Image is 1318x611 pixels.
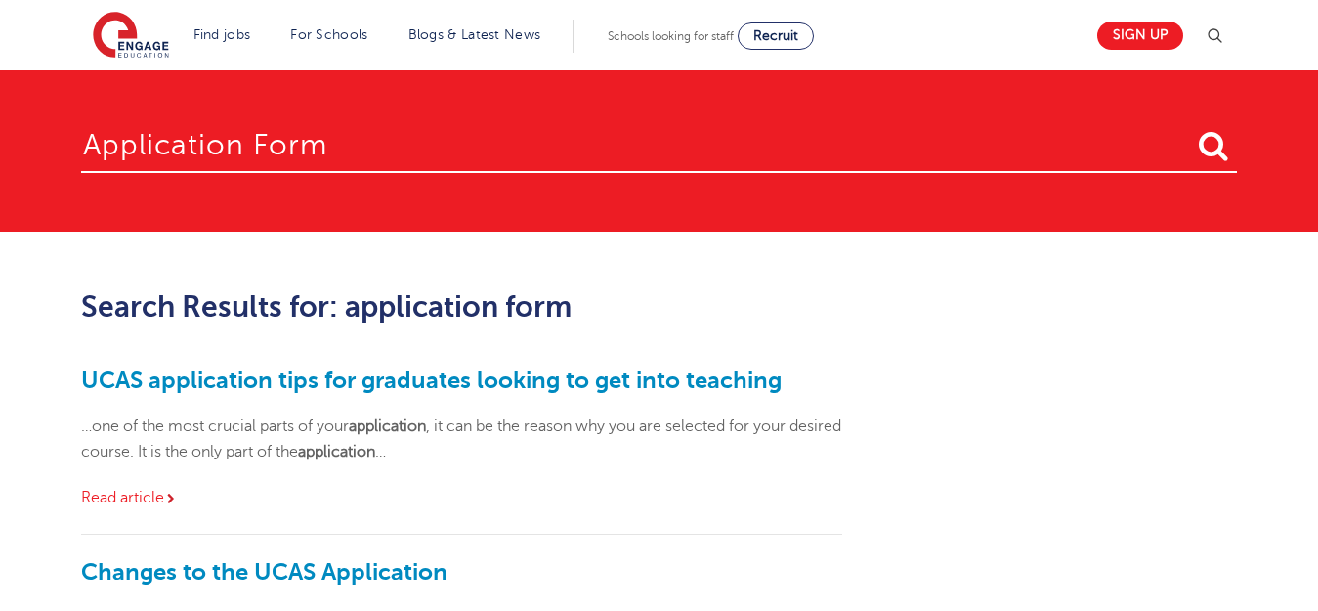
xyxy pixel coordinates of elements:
span: …one of the most crucial parts of your , it can be the reason why you are selected for your desir... [81,417,841,460]
strong: application [298,443,375,460]
strong: application [349,417,426,435]
a: Sign up [1097,22,1183,50]
span: Recruit [753,28,798,43]
a: Changes to the UCAS Application [81,558,447,586]
a: Blogs & Latest News [408,27,541,42]
h2: Search Results for: application form [81,290,842,324]
a: Recruit [738,22,814,50]
a: For Schools [290,27,367,42]
a: UCAS application tips for graduates looking to get into teaching [81,367,782,394]
input: Search for: [81,109,1237,173]
a: Find jobs [193,27,251,42]
span: Schools looking for staff [608,29,734,43]
a: Read article [81,489,178,506]
img: Engage Education [93,12,169,61]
